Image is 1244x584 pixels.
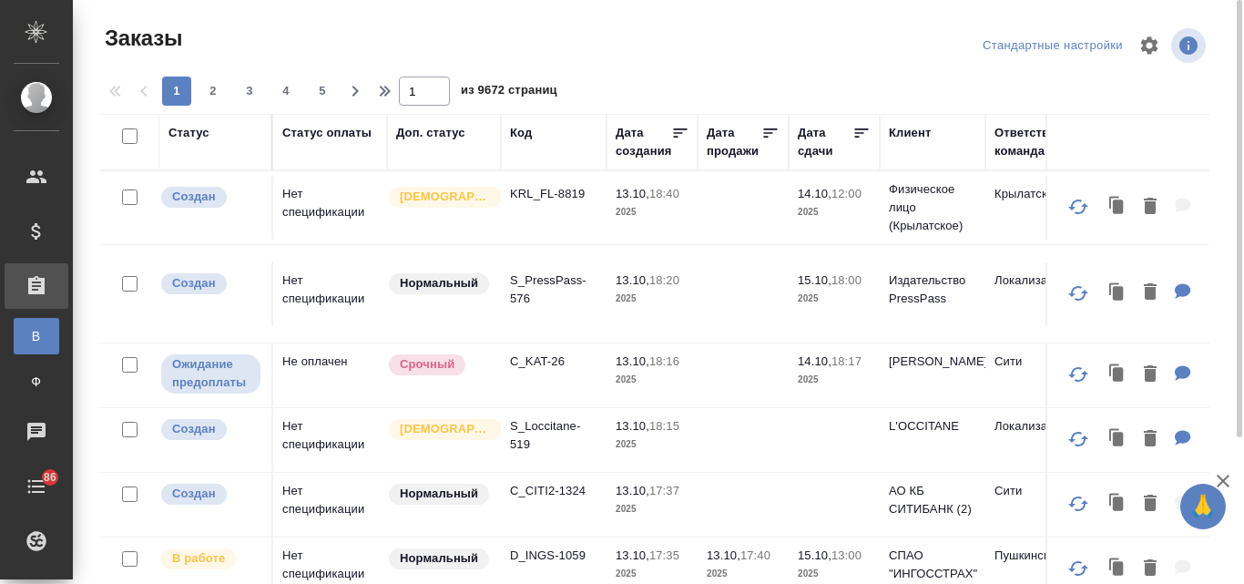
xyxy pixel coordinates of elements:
[798,290,871,308] p: 2025
[616,500,688,518] p: 2025
[1056,272,1100,315] button: Обновить
[1135,356,1166,394] button: Удалить
[199,77,228,106] button: 2
[387,482,492,507] div: Статус по умолчанию для стандартных заказов
[100,24,182,53] span: Заказы
[616,548,649,562] p: 13.10,
[510,353,597,371] p: C_KAT-26
[510,272,597,308] p: S_PressPass-576
[616,565,688,583] p: 2025
[159,547,262,571] div: Выставляет ПМ после принятия заказа от КМа
[707,565,780,583] p: 2025
[1171,28,1209,63] span: Посмотреть информацию
[889,547,976,583] p: СПАО "ИНГОССТРАХ"
[1188,487,1219,526] span: 🙏
[616,187,649,200] p: 13.10,
[271,77,301,106] button: 4
[798,124,852,160] div: Дата сдачи
[985,473,1091,537] td: Сити
[235,77,264,106] button: 3
[889,272,976,308] p: Издательство PressPass
[649,354,679,368] p: 18:16
[831,273,862,287] p: 18:00
[985,408,1091,472] td: Локализация
[387,353,492,377] div: Выставляется автоматически, если на указанный объем услуг необходимо больше времени в стандартном...
[831,187,862,200] p: 12:00
[273,176,387,240] td: Нет спецификации
[1056,417,1100,461] button: Обновить
[616,203,688,221] p: 2025
[23,327,50,345] span: В
[510,124,532,142] div: Код
[985,262,1091,326] td: Локализация
[5,464,68,509] a: 86
[273,262,387,326] td: Нет спецификации
[889,353,976,371] p: [PERSON_NAME]
[199,82,228,100] span: 2
[985,343,1091,407] td: Сити
[396,124,465,142] div: Доп. статус
[387,185,492,210] div: Выставляется автоматически для первых 3 заказов нового контактного лица. Особое внимание
[1135,421,1166,458] button: Удалить
[1100,356,1135,394] button: Клонировать
[707,124,761,160] div: Дата продажи
[994,124,1085,160] div: Ответственная команда
[798,187,831,200] p: 14.10,
[1180,484,1226,529] button: 🙏
[1056,482,1100,526] button: Обновить
[1056,185,1100,229] button: Обновить
[616,124,671,160] div: Дата создания
[510,417,597,454] p: S_Loccitane-519
[649,187,679,200] p: 18:40
[273,343,387,407] td: Не оплачен
[461,79,557,106] span: из 9672 страниц
[1135,189,1166,226] button: Удалить
[33,468,67,487] span: 86
[889,124,931,142] div: Клиент
[889,482,976,518] p: АО КБ СИТИБАНК (2)
[168,124,209,142] div: Статус
[889,180,976,235] p: Физическое лицо (Крылатское)
[616,290,688,308] p: 2025
[889,417,976,435] p: L'OCCITANE
[172,549,225,568] p: В работе
[271,82,301,100] span: 4
[172,188,216,206] p: Создан
[1127,24,1171,67] span: Настроить таблицу
[172,420,216,438] p: Создан
[649,548,679,562] p: 17:35
[1056,353,1100,396] button: Обновить
[400,549,478,568] p: Нормальный
[273,408,387,472] td: Нет спецификации
[387,417,492,442] div: Выставляется автоматически для первых 3 заказов нового контактного лица. Особое внимание
[172,355,250,392] p: Ожидание предоплаты
[798,273,831,287] p: 15.10,
[707,548,740,562] p: 13.10,
[14,318,59,354] a: В
[510,482,597,500] p: C_CITI2-1324
[798,565,871,583] p: 2025
[798,371,871,389] p: 2025
[400,355,454,374] p: Срочный
[308,77,337,106] button: 5
[159,272,262,296] div: Выставляется автоматически при создании заказа
[159,482,262,507] div: Выставляется автоматически при создании заказа
[1100,274,1135,312] button: Клонировать
[740,548,770,562] p: 17:40
[616,419,649,433] p: 13.10,
[1100,189,1135,226] button: Клонировать
[1135,486,1166,523] button: Удалить
[985,176,1091,240] td: Крылатское
[616,273,649,287] p: 13.10,
[159,417,262,442] div: Выставляется автоматически при создании заказа
[798,203,871,221] p: 2025
[1100,421,1135,458] button: Клонировать
[1135,274,1166,312] button: Удалить
[798,354,831,368] p: 14.10,
[616,354,649,368] p: 13.10,
[387,547,492,571] div: Статус по умолчанию для стандартных заказов
[23,373,50,391] span: Ф
[616,371,688,389] p: 2025
[649,273,679,287] p: 18:20
[159,185,262,210] div: Выставляется автоматически при создании заказа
